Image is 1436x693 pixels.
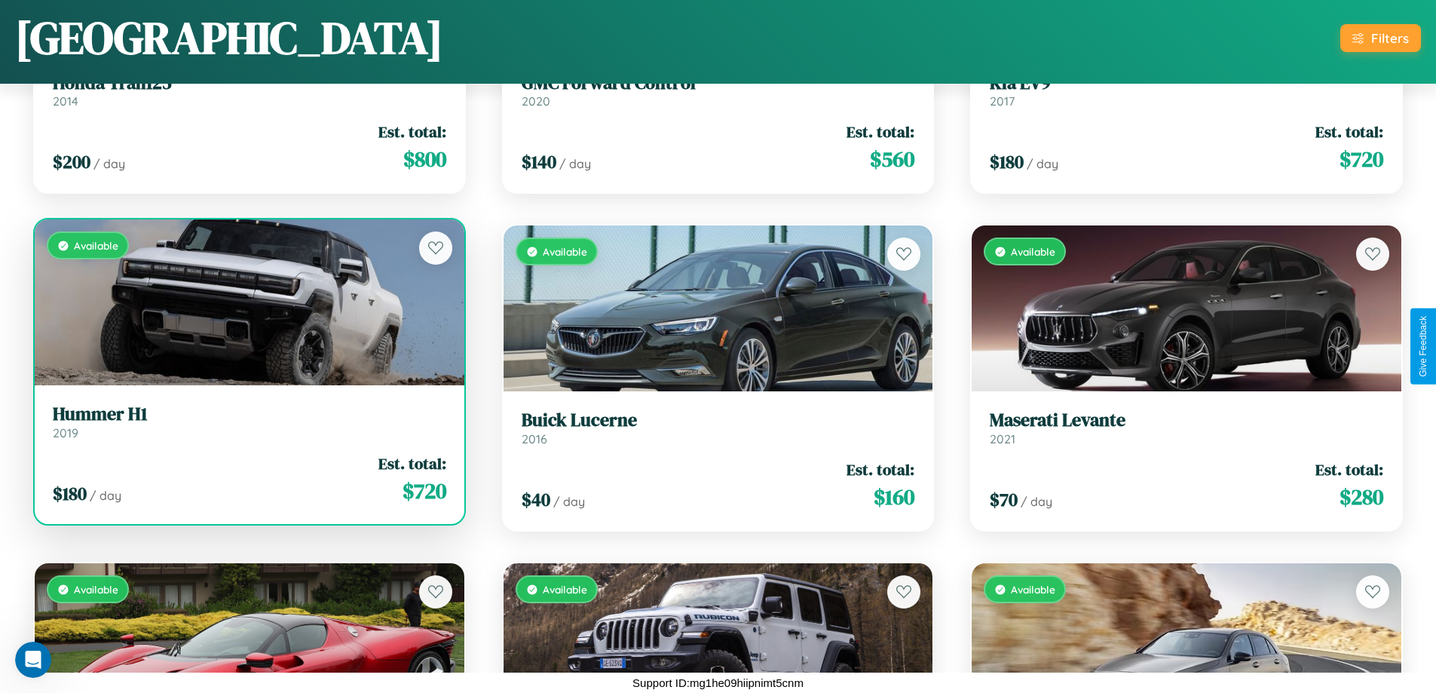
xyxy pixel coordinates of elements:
span: Est. total: [847,121,914,143]
a: Buick Lucerne2016 [522,409,915,446]
h3: Buick Lucerne [522,409,915,431]
h3: Hummer H1 [53,403,446,425]
span: / day [90,488,121,503]
span: Est. total: [847,458,914,480]
span: Est. total: [378,452,446,474]
a: Hummer H12019 [53,403,446,440]
span: 2021 [990,431,1015,446]
p: Support ID: mg1he09hiipnimt5cnm [632,673,804,693]
span: 2016 [522,431,547,446]
span: Available [543,245,587,258]
a: Honda Trail1252014 [53,72,446,109]
h3: Maserati Levante [990,409,1383,431]
span: $ 560 [870,144,914,174]
div: Give Feedback [1418,316,1428,377]
span: 2017 [990,94,1015,109]
span: 2014 [53,94,78,109]
span: Available [74,583,118,596]
span: Est. total: [378,121,446,143]
a: Maserati Levante2021 [990,409,1383,446]
span: / day [1027,156,1058,171]
span: Est. total: [1315,458,1383,480]
span: $ 200 [53,149,90,174]
span: / day [93,156,125,171]
span: $ 70 [990,487,1018,512]
h1: [GEOGRAPHIC_DATA] [15,7,443,69]
span: $ 280 [1340,482,1383,512]
button: Filters [1340,24,1421,52]
span: $ 720 [403,476,446,506]
span: $ 160 [874,482,914,512]
span: / day [1021,494,1052,509]
span: $ 720 [1340,144,1383,174]
span: Available [1011,245,1055,258]
a: Kia EV92017 [990,72,1383,109]
span: $ 180 [53,481,87,506]
a: GMC Forward Control2020 [522,72,915,109]
span: $ 140 [522,149,556,174]
span: Available [74,239,118,252]
span: $ 40 [522,487,550,512]
span: Est. total: [1315,121,1383,143]
span: 2019 [53,425,78,440]
span: 2020 [522,94,550,109]
span: Available [543,583,587,596]
span: / day [553,494,585,509]
span: / day [559,156,591,171]
div: Filters [1371,30,1409,46]
span: $ 800 [403,144,446,174]
iframe: Intercom live chat [15,642,51,678]
span: $ 180 [990,149,1024,174]
span: Available [1011,583,1055,596]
